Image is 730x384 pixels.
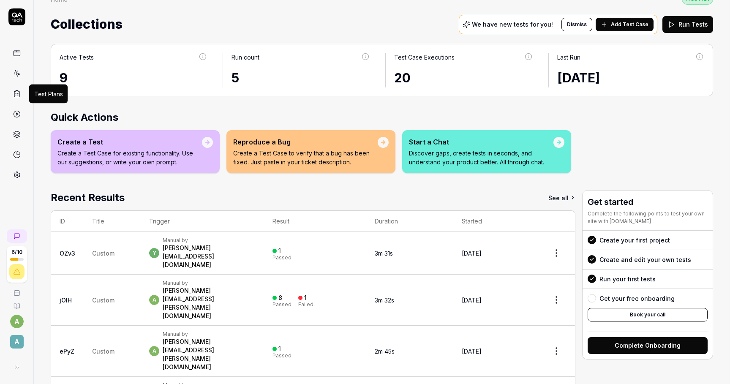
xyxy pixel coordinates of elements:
[60,68,207,87] div: 9
[149,346,159,356] span: a
[84,211,141,232] th: Title
[462,297,482,304] time: [DATE]
[462,250,482,257] time: [DATE]
[375,250,393,257] time: 3m 31s
[3,296,30,310] a: Documentation
[409,137,553,147] div: Start a Chat
[163,338,255,371] div: [PERSON_NAME][EMAIL_ADDRESS][PERSON_NAME][DOMAIN_NAME]
[232,68,370,87] div: 5
[34,90,63,98] div: Test Plans
[588,308,708,321] button: Book your call
[92,250,114,257] span: Custom
[588,210,708,225] div: Complete the following points to test your own site with [DOMAIN_NAME]
[60,348,74,355] a: ePyZ
[10,315,24,328] button: a
[409,149,553,166] p: Discover gaps, create tests in seconds, and understand your product better. All through chat.
[453,211,538,232] th: Started
[163,286,255,320] div: [PERSON_NAME][EMAIL_ADDRESS][PERSON_NAME][DOMAIN_NAME]
[298,302,313,307] div: Failed
[163,237,255,244] div: Manual by
[588,196,708,208] h3: Get started
[272,302,291,307] div: Passed
[141,211,264,232] th: Trigger
[149,295,159,305] span: a
[51,211,84,232] th: ID
[163,244,255,269] div: [PERSON_NAME][EMAIL_ADDRESS][DOMAIN_NAME]
[57,149,202,166] p: Create a Test Case for existing functionality. Use our suggestions, or write your own prompt.
[557,53,580,62] div: Last Run
[92,297,114,304] span: Custom
[599,236,670,245] div: Create your first project
[304,294,307,302] div: 1
[51,190,125,205] h2: Recent Results
[278,247,281,255] div: 1
[163,331,255,338] div: Manual by
[278,294,282,302] div: 8
[588,337,708,354] button: Complete Onboarding
[7,229,27,243] a: New conversation
[272,353,291,358] div: Passed
[662,16,713,33] button: Run Tests
[462,348,482,355] time: [DATE]
[51,110,713,125] h2: Quick Actions
[472,22,553,27] p: We have new tests for you!
[561,18,592,31] button: Dismiss
[394,68,533,87] div: 20
[3,328,30,350] button: A
[57,137,202,147] div: Create a Test
[11,250,22,255] span: 6 / 10
[611,21,648,28] span: Add Test Case
[10,335,24,349] span: A
[60,53,94,62] div: Active Tests
[548,190,575,205] a: See all
[51,13,123,35] span: Collections
[599,255,691,264] div: Create and edit your own tests
[278,345,281,353] div: 1
[557,70,600,85] time: [DATE]
[375,297,394,304] time: 3m 32s
[233,137,378,147] div: Reproduce a Bug
[149,248,159,258] span: y
[366,211,453,232] th: Duration
[394,53,455,62] div: Test Case Executions
[163,280,255,286] div: Manual by
[375,348,395,355] time: 2m 45s
[60,250,75,257] a: OZv3
[596,18,654,31] button: Add Test Case
[92,348,114,355] span: Custom
[233,149,378,166] p: Create a Test Case to verify that a bug has been fixed. Just paste in your ticket description.
[272,255,291,260] div: Passed
[3,283,30,296] a: Book a call with us
[232,53,259,62] div: Run count
[264,211,366,232] th: Result
[60,297,72,304] a: jOIH
[599,294,675,303] div: Get your free onboarding
[599,275,656,283] div: Run your first tests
